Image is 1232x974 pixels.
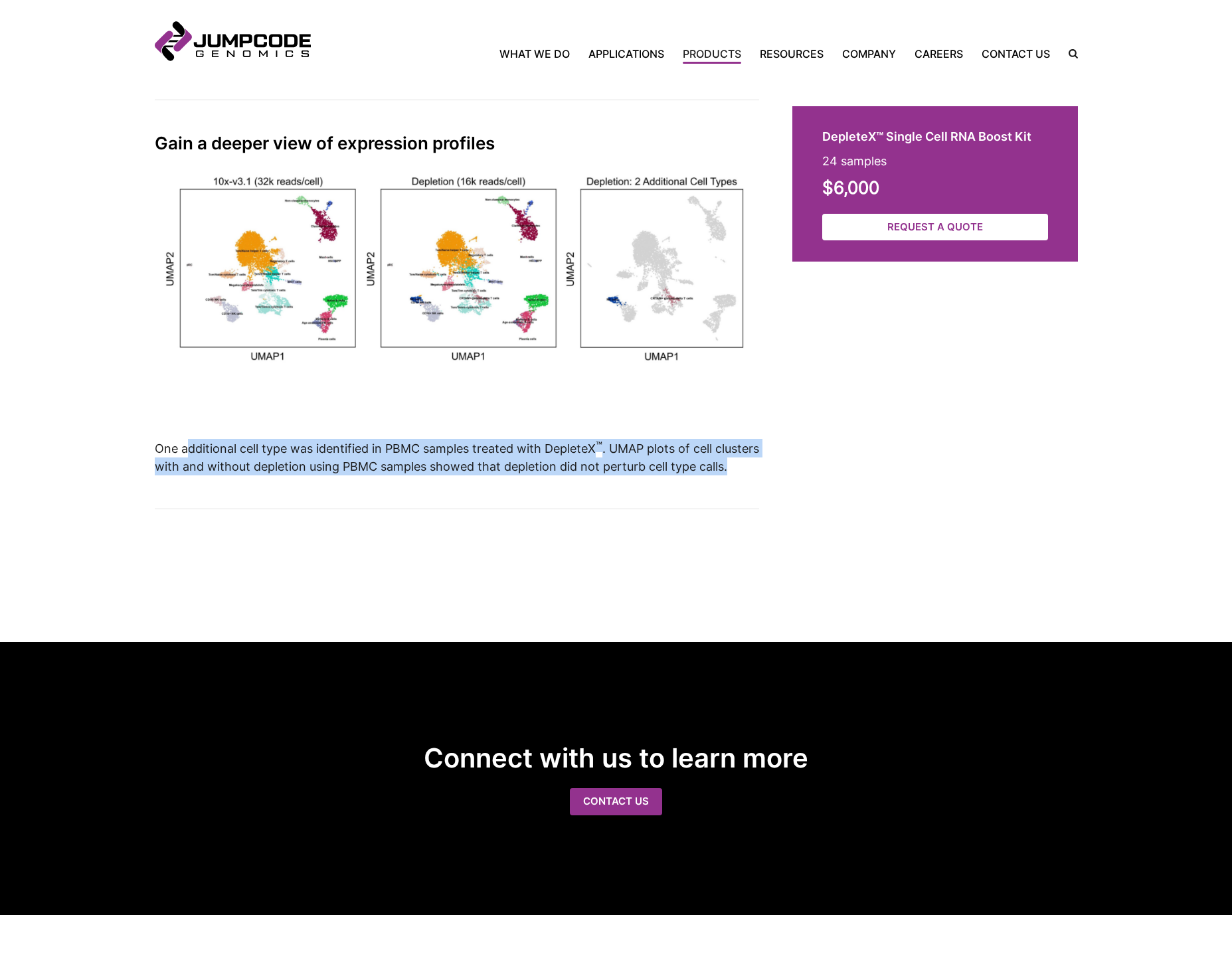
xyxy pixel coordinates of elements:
strong: $6,000 [822,177,879,198]
h2: DepleteX™ Single Cell RNA Boost Kit [822,127,1048,145]
a: Applications [579,46,673,62]
a: Contact Us [972,46,1059,62]
p: One additional cell type was identified in PBMC samples treated with DepleteX . UMAP plots of cel... [155,439,759,475]
a: Products [673,46,750,62]
a: Careers [905,46,972,62]
a: Contact us [570,788,662,815]
a: Request a Quote [822,214,1048,241]
strong: Connect with us to learn more [424,742,808,774]
a: Resources [750,46,833,62]
nav: Primary Navigation [311,46,1059,62]
label: Search the site. [1059,49,1078,58]
a: What We Do [499,46,579,62]
a: Company [833,46,905,62]
sup: ™ [596,440,602,451]
p: 24 samples [822,152,1048,170]
h3: Gain a deeper view of expression profiles [155,133,759,153]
